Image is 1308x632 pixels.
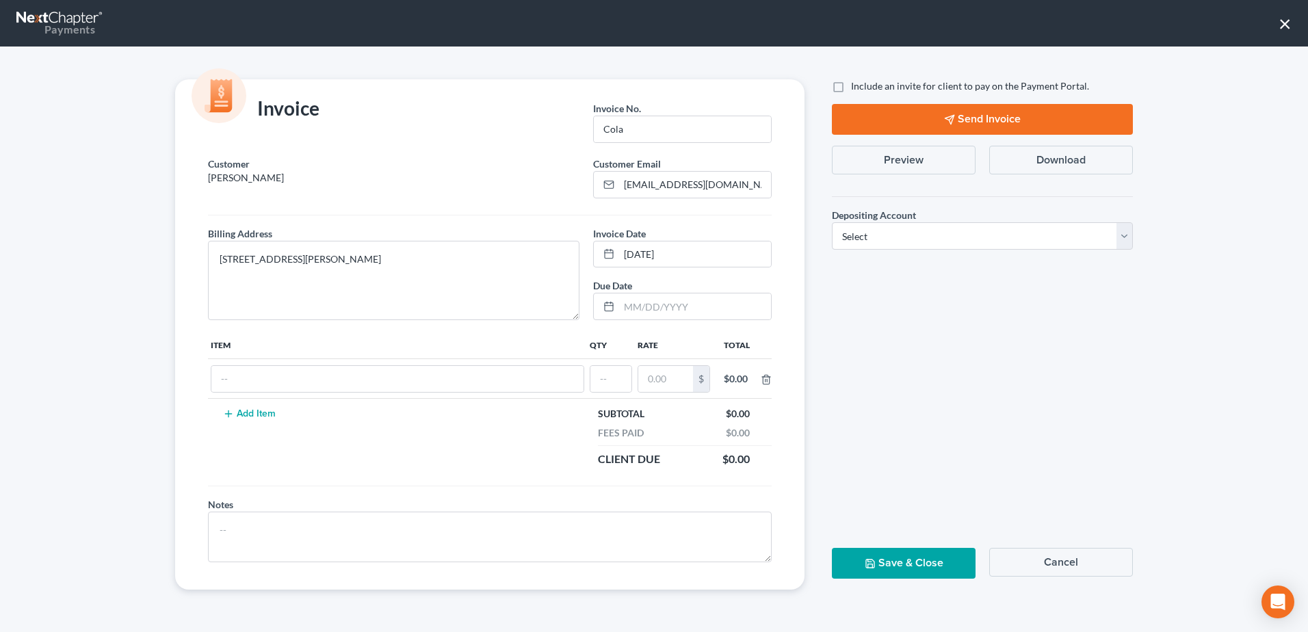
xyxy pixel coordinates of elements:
[619,241,771,267] input: MM/DD/YYYY
[1261,585,1294,618] div: Open Intercom Messenger
[719,407,757,421] div: $0.00
[208,171,579,185] p: [PERSON_NAME]
[713,331,761,358] th: Total
[593,278,632,293] label: Due Date
[219,408,279,419] button: Add Item
[832,146,976,174] button: Preview
[716,451,757,467] div: $0.00
[593,158,661,170] span: Customer Email
[208,157,250,171] label: Customer
[208,228,272,239] span: Billing Address
[593,228,646,239] span: Invoice Date
[16,22,95,37] div: Payments
[208,331,587,358] th: Item
[989,146,1133,174] button: Download
[16,7,104,40] a: Payments
[693,366,709,392] div: $
[832,209,916,221] span: Depositing Account
[724,372,750,386] div: $0.00
[619,172,771,198] input: Enter email...
[211,366,584,392] input: --
[590,366,631,392] input: --
[192,68,246,123] img: icon-money-cc55cd5b71ee43c44ef0efbab91310903cbf28f8221dba23c0d5ca797e203e98.svg
[619,293,771,319] input: MM/DD/YYYY
[208,497,233,512] label: Notes
[593,103,641,114] span: Invoice No.
[832,548,976,579] button: Save & Close
[851,80,1089,92] span: Include an invite for client to pay on the Payment Portal.
[201,96,326,123] div: Invoice
[591,426,651,440] div: Fees Paid
[591,407,651,421] div: Subtotal
[638,366,693,392] input: 0.00
[635,331,713,358] th: Rate
[587,331,635,358] th: Qty
[989,548,1133,577] button: Cancel
[1279,12,1292,34] button: ×
[591,451,667,467] div: Client Due
[719,426,757,440] div: $0.00
[832,104,1133,135] button: Send Invoice
[594,116,771,142] input: --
